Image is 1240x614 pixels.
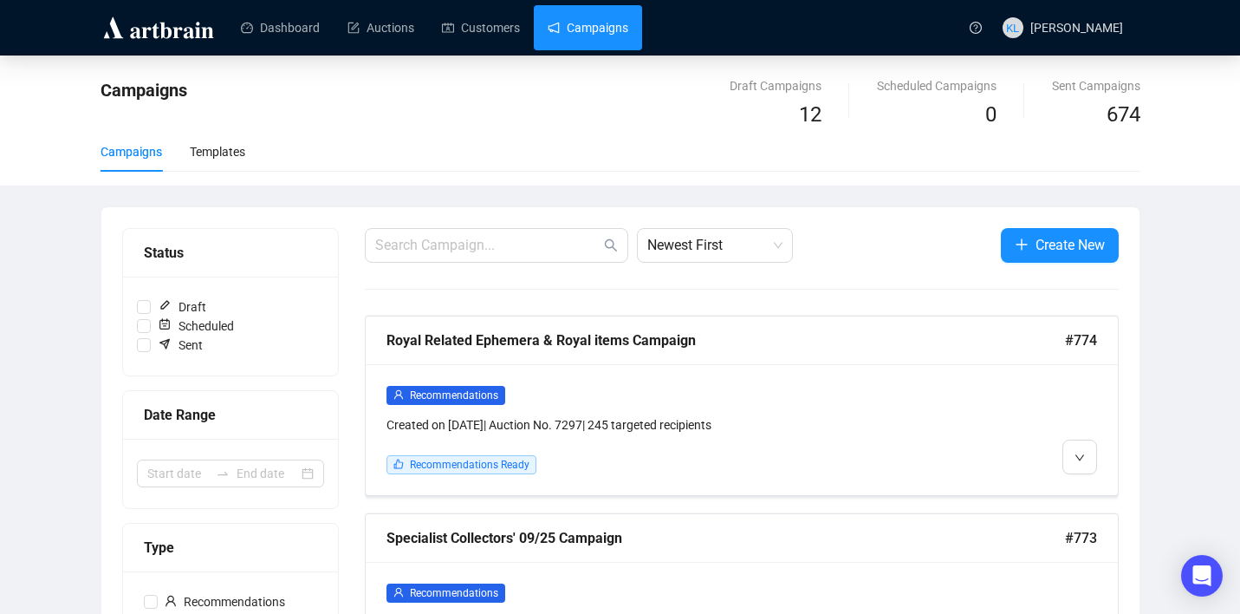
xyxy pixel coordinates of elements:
[1030,21,1123,35] span: [PERSON_NAME]
[730,76,821,95] div: Draft Campaigns
[151,297,213,317] span: Draft
[386,415,917,434] div: Created on [DATE] | Auction No. 7297 | 245 targeted recipients
[1015,238,1029,251] span: plus
[647,229,782,262] span: Newest First
[241,5,320,50] a: Dashboard
[410,389,498,402] span: Recommendations
[970,22,982,34] span: question-circle
[548,5,628,50] a: Campaigns
[1035,234,1105,256] span: Create New
[151,317,241,336] span: Scheduled
[158,592,292,611] span: Recommendations
[604,238,618,252] span: search
[1065,330,1097,351] span: #774
[1065,527,1097,549] span: #773
[144,537,317,558] div: Type
[442,5,520,50] a: Customers
[347,5,414,50] a: Auctions
[1001,228,1119,263] button: Create New
[1181,555,1223,597] div: Open Intercom Messenger
[1074,453,1085,463] span: down
[375,235,601,256] input: Search Campaign...
[144,404,317,426] div: Date Range
[237,464,298,483] input: End date
[393,587,404,598] span: user
[365,316,1119,496] a: Royal Related Ephemera & Royal items Campaign#774userRecommendationsCreated on [DATE]| Auction No...
[799,102,821,127] span: 12
[190,142,245,161] div: Templates
[1107,102,1140,127] span: 674
[101,14,217,42] img: logo
[386,330,1065,351] div: Royal Related Ephemera & Royal items Campaign
[386,527,1065,549] div: Specialist Collectors' 09/25 Campaign
[410,587,498,599] span: Recommendations
[147,464,209,483] input: Start date
[1052,76,1140,95] div: Sent Campaigns
[985,102,997,127] span: 0
[165,595,177,607] span: user
[101,80,187,101] span: Campaigns
[216,467,230,480] span: swap-right
[393,389,404,400] span: user
[410,459,529,471] span: Recommendations Ready
[144,242,317,264] div: Status
[393,459,404,469] span: like
[216,467,230,480] span: to
[151,336,210,355] span: Sent
[1006,18,1020,36] span: KL
[101,142,162,161] div: Campaigns
[877,76,997,95] div: Scheduled Campaigns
